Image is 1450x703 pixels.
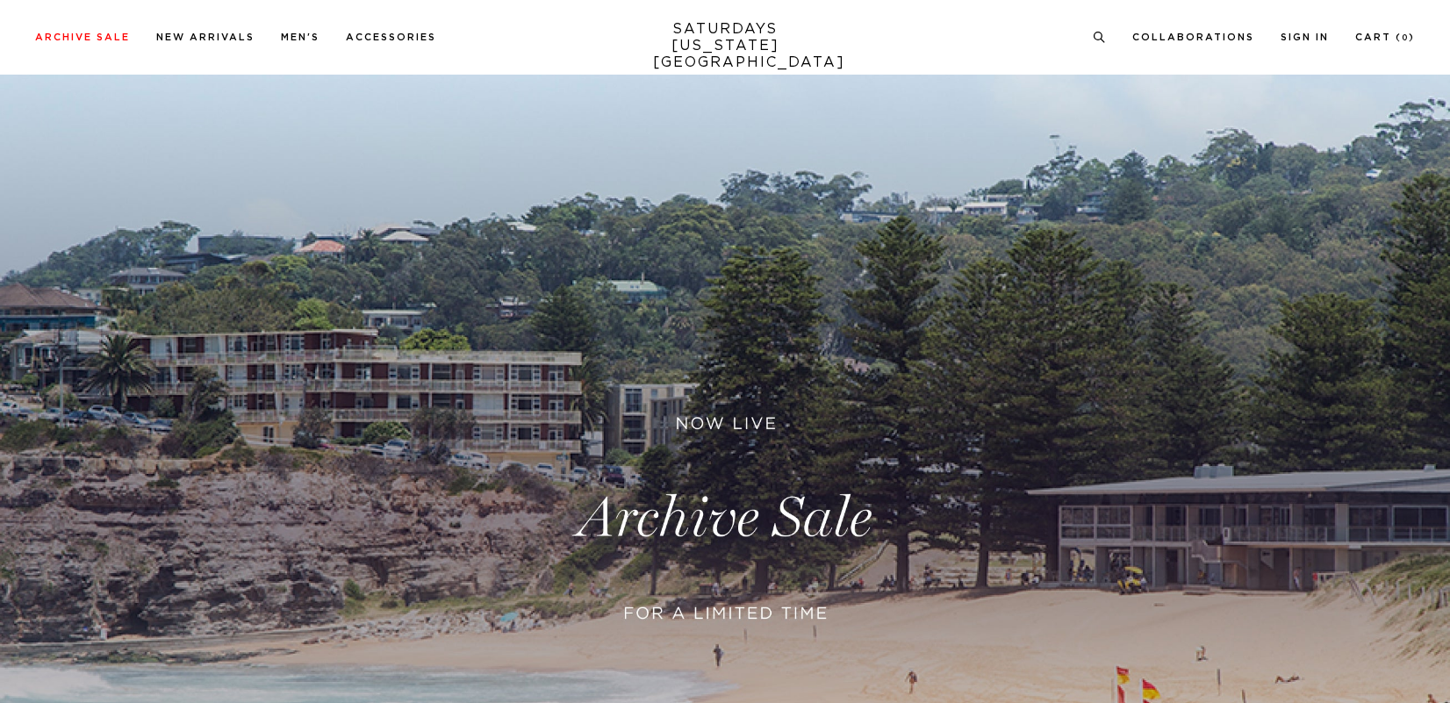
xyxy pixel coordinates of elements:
[1132,32,1254,42] a: Collaborations
[1281,32,1329,42] a: Sign In
[281,32,319,42] a: Men's
[1355,32,1415,42] a: Cart (0)
[346,32,436,42] a: Accessories
[653,21,798,71] a: SATURDAYS[US_STATE][GEOGRAPHIC_DATA]
[156,32,255,42] a: New Arrivals
[35,32,130,42] a: Archive Sale
[1402,34,1409,42] small: 0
